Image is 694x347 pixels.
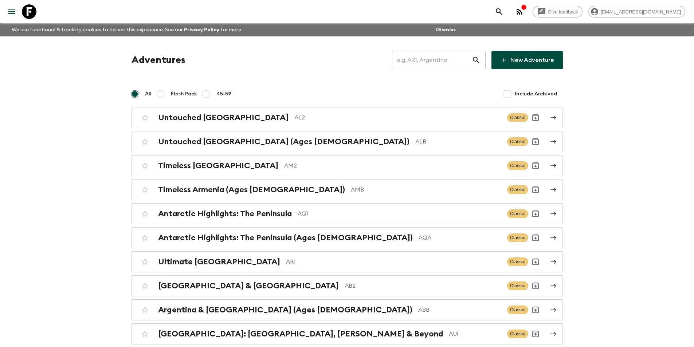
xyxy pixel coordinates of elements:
[158,281,339,291] h2: [GEOGRAPHIC_DATA] & [GEOGRAPHIC_DATA]
[507,257,528,266] span: Classic
[418,305,501,314] p: ABB
[158,257,280,267] h2: Ultimate [GEOGRAPHIC_DATA]
[4,4,19,19] button: menu
[528,279,543,293] button: Archive
[507,281,528,290] span: Classic
[419,233,501,242] p: AQA
[415,137,501,146] p: ALB
[132,53,185,67] h1: Adventures
[449,330,501,338] p: AU1
[132,275,563,296] a: [GEOGRAPHIC_DATA] & [GEOGRAPHIC_DATA]AB2ClassicArchive
[158,305,412,315] h2: Argentina & [GEOGRAPHIC_DATA] (Ages [DEMOGRAPHIC_DATA])
[132,107,563,128] a: Untouched [GEOGRAPHIC_DATA]AL2ClassicArchive
[9,23,245,36] p: We use functional & tracking cookies to deliver this experience. See our for more.
[507,113,528,122] span: Classic
[515,90,557,98] span: Include Archived
[158,185,345,194] h2: Timeless Armenia (Ages [DEMOGRAPHIC_DATA])
[132,203,563,224] a: Antarctic Highlights: The PeninsulaAQ1ClassicArchive
[132,155,563,176] a: Timeless [GEOGRAPHIC_DATA]AM2ClassicArchive
[132,179,563,200] a: Timeless Armenia (Ages [DEMOGRAPHIC_DATA])AMBClassicArchive
[132,131,563,152] a: Untouched [GEOGRAPHIC_DATA] (Ages [DEMOGRAPHIC_DATA])ALBClassicArchive
[158,137,409,146] h2: Untouched [GEOGRAPHIC_DATA] (Ages [DEMOGRAPHIC_DATA])
[528,230,543,245] button: Archive
[158,329,443,339] h2: [GEOGRAPHIC_DATA]: [GEOGRAPHIC_DATA], [PERSON_NAME] & Beyond
[158,233,413,242] h2: Antarctic Highlights: The Peninsula (Ages [DEMOGRAPHIC_DATA])
[351,185,501,194] p: AMB
[158,161,278,170] h2: Timeless [GEOGRAPHIC_DATA]
[284,161,501,170] p: AM2
[528,303,543,317] button: Archive
[184,27,219,32] a: Privacy Policy
[528,182,543,197] button: Archive
[528,158,543,173] button: Archive
[145,90,152,98] span: All
[528,134,543,149] button: Archive
[533,6,583,17] a: Give feedback
[434,25,458,35] button: Dismiss
[507,185,528,194] span: Classic
[158,113,289,122] h2: Untouched [GEOGRAPHIC_DATA]
[507,209,528,218] span: Classic
[345,281,501,290] p: AB2
[132,299,563,320] a: Argentina & [GEOGRAPHIC_DATA] (Ages [DEMOGRAPHIC_DATA])ABBClassicArchive
[507,137,528,146] span: Classic
[492,4,506,19] button: search adventures
[507,233,528,242] span: Classic
[507,330,528,338] span: Classic
[132,251,563,272] a: Ultimate [GEOGRAPHIC_DATA]AR1ClassicArchive
[544,9,582,15] span: Give feedback
[298,209,501,218] p: AQ1
[171,90,197,98] span: Flash Pack
[597,9,685,15] span: [EMAIL_ADDRESS][DOMAIN_NAME]
[132,227,563,248] a: Antarctic Highlights: The Peninsula (Ages [DEMOGRAPHIC_DATA])AQAClassicArchive
[286,257,501,266] p: AR1
[507,305,528,314] span: Classic
[588,6,685,17] div: [EMAIL_ADDRESS][DOMAIN_NAME]
[491,51,563,69] a: New Adventure
[528,327,543,341] button: Archive
[528,110,543,125] button: Archive
[507,161,528,170] span: Classic
[528,255,543,269] button: Archive
[294,113,501,122] p: AL2
[132,323,563,344] a: [GEOGRAPHIC_DATA]: [GEOGRAPHIC_DATA], [PERSON_NAME] & BeyondAU1ClassicArchive
[158,209,292,218] h2: Antarctic Highlights: The Peninsula
[392,50,472,70] input: e.g. AR1, Argentina
[528,206,543,221] button: Archive
[216,90,231,98] span: 45-59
